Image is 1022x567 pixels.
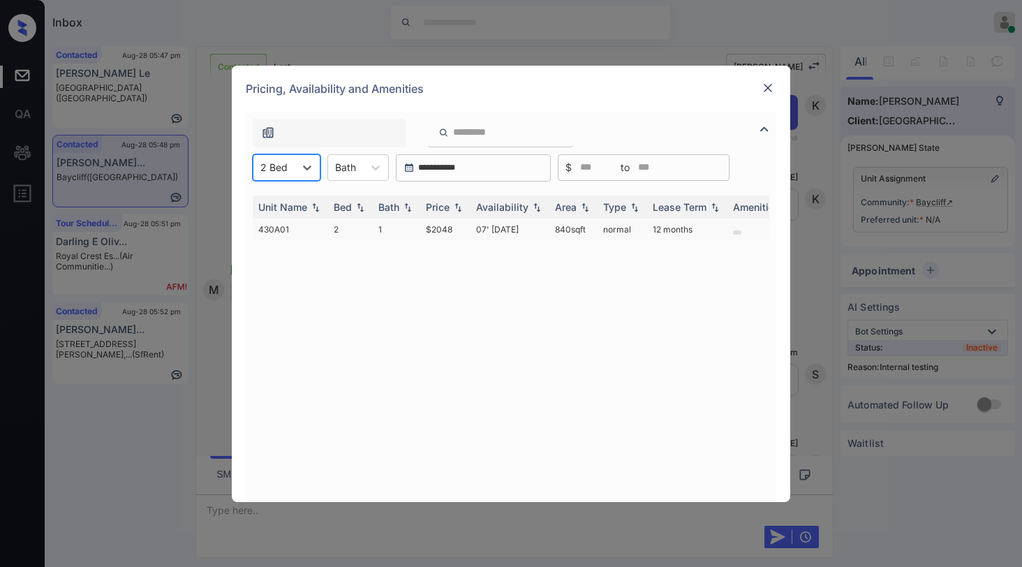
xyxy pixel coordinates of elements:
div: Type [603,201,626,213]
div: Bed [334,201,352,213]
img: sorting [578,202,592,212]
img: icon-zuma [261,126,275,140]
img: sorting [309,202,323,212]
td: 07' [DATE] [471,219,549,240]
td: normal [598,219,647,240]
td: 12 months [647,219,727,240]
div: Availability [476,201,528,213]
img: close [761,81,775,95]
td: $2048 [420,219,471,240]
img: sorting [451,202,465,212]
div: Unit Name [258,201,307,213]
span: to [621,160,630,175]
td: 430A01 [253,219,328,240]
img: sorting [530,202,544,212]
td: 1 [373,219,420,240]
div: Pricing, Availability and Amenities [232,66,790,112]
img: icon-zuma [438,126,449,139]
div: Amenities [733,201,780,213]
div: Lease Term [653,201,706,213]
img: sorting [708,202,722,212]
img: sorting [401,202,415,212]
div: Bath [378,201,399,213]
div: Price [426,201,450,213]
div: Area [555,201,577,213]
img: sorting [353,202,367,212]
td: 840 sqft [549,219,598,240]
td: 2 [328,219,373,240]
span: $ [565,160,572,175]
img: sorting [628,202,642,212]
img: icon-zuma [756,121,773,138]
